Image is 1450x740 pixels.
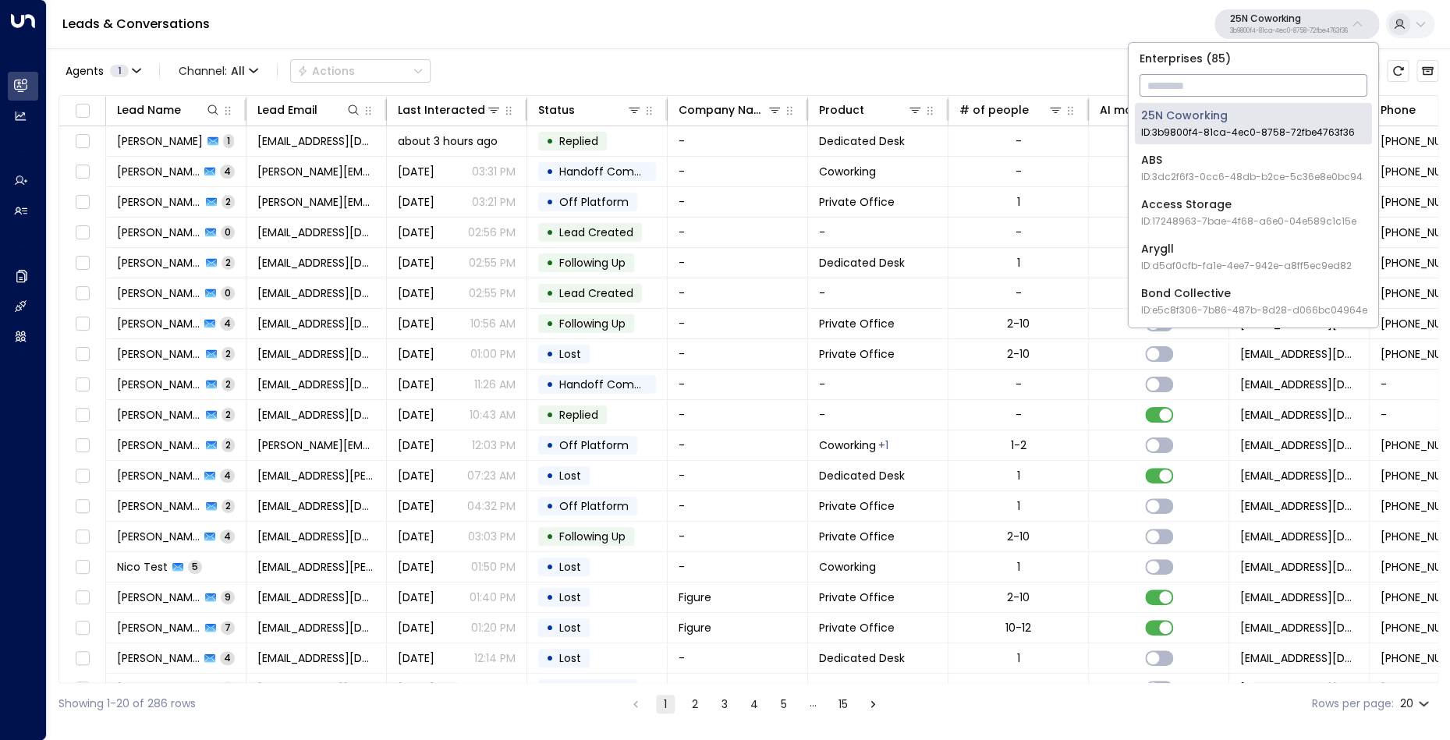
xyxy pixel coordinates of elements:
span: noreply@notifications.hubspot.com [1240,681,1358,696]
p: 01:00 PM [470,346,516,362]
span: rayan.habbab@gmail.com [257,620,375,636]
div: 1 [1017,559,1020,575]
button: Agents1 [58,60,147,82]
nav: pagination navigation [626,694,883,713]
div: Company Name [679,101,767,119]
p: 01:50 PM [471,559,516,575]
div: 2-10 [1007,346,1030,362]
span: 4 [220,469,235,482]
div: 10-12 [1005,620,1031,636]
span: rayan.habbab@gmail.com [1240,620,1358,636]
span: John Doe [117,377,201,392]
p: Enterprises ( 85 ) [1135,49,1372,68]
span: Tribrach Solutions [679,681,776,696]
p: 03:03 PM [468,529,516,544]
span: noreply@notifications.hubspot.com [1240,468,1358,483]
span: Aug 19, 2025 [398,498,434,514]
span: noreply@notifications.hubspot.com [1240,437,1358,453]
span: Jonathan Lickstein [117,194,201,210]
span: Aug 23, 2025 [398,164,434,179]
p: 03:31 PM [472,164,516,179]
span: Aug 20, 2025 [398,437,434,453]
span: Toggle select row [73,588,92,607]
button: Go to page 5 [775,695,793,713]
span: Off Platform [559,437,629,453]
span: Toggle select row [73,618,92,638]
div: Last Interacted [398,101,485,119]
span: 1 [223,134,234,147]
p: 11:26 AM [474,377,516,392]
span: tobie@nextgen-media.net [257,164,375,179]
div: • [546,584,554,611]
div: • [546,280,554,306]
button: Go to page 15 [834,695,853,713]
span: noreply@notifications.hubspot.com [1240,346,1358,362]
span: Following Up [559,529,626,544]
span: Aug 21, 2025 [398,407,434,423]
div: Lead Email [257,101,317,119]
div: 1 [1017,194,1020,210]
span: hello@getuniti.com [257,377,375,392]
span: Caleb Price [117,529,200,544]
span: h1994nt@gmail.com [257,133,375,149]
span: Toggle select row [73,345,92,364]
span: Toggle select row [73,558,92,577]
button: Actions [290,59,431,83]
td: - [808,218,948,247]
span: Erica Taylor [117,681,200,696]
div: Product [819,101,923,119]
span: Dedicated Desk [819,468,905,483]
span: hello@getuniti.com [1240,407,1358,423]
span: John Doe [117,407,201,423]
span: Rayan Habbab [117,620,200,636]
div: AI mode [1100,101,1147,119]
div: • [546,158,554,185]
span: Gregg Griffin [117,498,201,514]
div: 1 [1017,498,1020,514]
span: 7 [221,621,235,634]
div: 1 [1017,255,1020,271]
span: Jacob Zwiezen [117,225,200,240]
span: Toggle select row [73,162,92,182]
div: • [546,675,554,702]
div: - [1016,225,1022,240]
span: Aug 19, 2025 [398,590,434,605]
div: Button group with a nested menu [290,59,431,83]
p: 01:20 PM [471,620,516,636]
div: 1 [1017,650,1020,666]
span: hello@getuniti.com [257,407,375,423]
p: 10:43 AM [470,407,516,423]
div: • [546,371,554,398]
span: ggdb9@yahoo.com [257,498,375,514]
span: jonathan@lokationre.com [257,194,375,210]
label: Rows per page: [1312,696,1394,712]
div: Showing 1-20 of 286 rows [58,696,196,712]
span: Replied [559,407,598,423]
span: Private Office [819,681,895,696]
span: Toggle select row [73,679,92,699]
span: Replied [559,133,598,149]
td: - [668,309,808,338]
div: • [546,432,554,459]
span: Lead Created [559,285,633,301]
span: noreply@notifications.hubspot.com [1240,650,1358,666]
span: Private Office [819,194,895,210]
span: gabis@slhaccounting.com [257,437,375,453]
div: • [546,128,554,154]
span: Private Office [819,346,895,362]
span: Figure [679,620,711,636]
button: 25N Coworking3b9800f4-81ca-4ec0-8758-72fbe4763f36 [1214,9,1379,39]
button: Go to page 4 [745,695,764,713]
span: 2 [222,347,235,360]
span: noreply@notifications.hubspot.com [1240,529,1358,544]
span: Off Platform [559,498,629,514]
div: 25N Coworking [1141,108,1355,140]
span: Lost [559,346,581,362]
span: Toggle select row [73,223,92,243]
span: markg.martinez@gmail.com [257,468,375,483]
span: 2 [222,195,235,208]
span: jacobtzwiezen@outlook.com [257,255,375,271]
span: ID: d5af0cfb-fa1e-4ee7-942e-a8ff5ec9ed82 [1141,259,1352,273]
span: Gabi Sommerfield [117,437,201,453]
div: • [546,341,554,367]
